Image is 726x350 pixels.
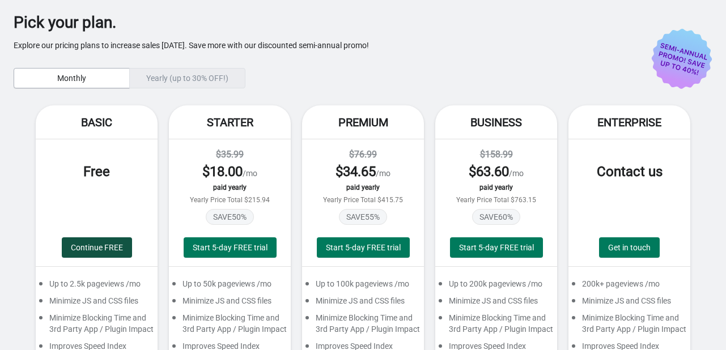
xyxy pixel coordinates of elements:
span: Monthly [57,74,86,83]
div: Business [435,105,557,139]
span: Start 5-day FREE trial [459,243,534,252]
div: Minimize JS and CSS files [169,295,291,312]
div: Yearly Price Total $763.15 [447,196,546,204]
button: Continue FREE [62,237,132,258]
div: Minimize Blocking Time and 3rd Party App / Plugin Impact [169,312,291,340]
div: Minimize JS and CSS files [302,295,424,312]
div: Minimize Blocking Time and 3rd Party App / Plugin Impact [36,312,158,340]
div: /mo [313,163,413,181]
p: Explore our pricing plans to increase sales [DATE]. Save more with our discounted semi-annual promo! [14,40,678,51]
div: Minimize Blocking Time and 3rd Party App / Plugin Impact [302,312,424,340]
div: Yearly Price Total $215.94 [180,196,279,204]
button: Start 5-day FREE trial [450,237,543,258]
div: Up to 50k pageviews /mo [169,278,291,295]
div: Minimize JS and CSS files [36,295,158,312]
div: /mo [447,163,546,181]
div: Minimize JS and CSS files [435,295,557,312]
span: SAVE 60 % [472,209,520,225]
div: Up to 200k pageviews /mo [435,278,557,295]
div: paid yearly [447,183,546,191]
div: $35.99 [180,148,279,161]
div: paid yearly [313,183,413,191]
div: Basic [36,105,158,139]
div: $76.99 [313,148,413,161]
div: Minimize Blocking Time and 3rd Party App / Plugin Impact [568,312,690,340]
span: Start 5-day FREE trial [326,243,401,252]
div: Minimize JS and CSS files [568,295,690,312]
div: Starter [169,105,291,139]
button: Start 5-day FREE trial [184,237,277,258]
button: Start 5-day FREE trial [317,237,410,258]
button: Monthly [14,68,130,88]
div: Enterprise [568,105,690,139]
span: SAVE 50 % [206,209,254,225]
div: Up to 100k pageviews /mo [302,278,424,295]
a: Get in touch [599,237,660,258]
div: Premium [302,105,424,139]
div: Yearly Price Total $415.75 [313,196,413,204]
span: Start 5-day FREE trial [193,243,268,252]
div: paid yearly [180,183,279,191]
div: $158.99 [447,148,546,161]
span: Get in touch [608,243,651,252]
div: Pick your plan. [14,17,678,28]
span: $ 18.00 [202,164,243,180]
span: Continue FREE [71,243,123,252]
span: $ 34.65 [336,164,376,180]
div: 200k+ pageviews /mo [568,278,690,295]
span: SAVE 55 % [339,209,387,225]
span: Free [83,164,110,180]
div: Minimize Blocking Time and 3rd Party App / Plugin Impact [435,312,557,340]
span: $ 63.60 [469,164,509,180]
img: price-promo-badge-d5c1d69d.svg [651,28,712,89]
span: Contact us [597,164,663,180]
div: Up to 2.5k pageviews /mo [36,278,158,295]
div: /mo [180,163,279,181]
